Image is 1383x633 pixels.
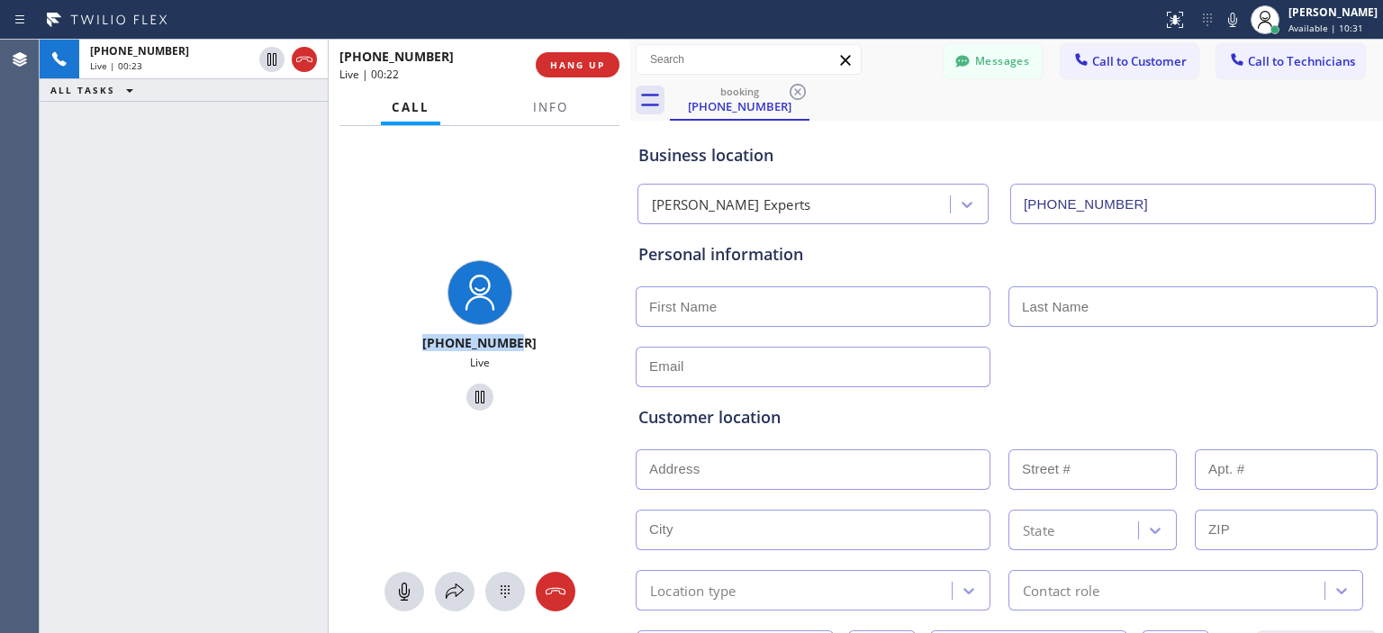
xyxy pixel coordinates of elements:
button: Hang up [292,47,317,72]
span: Live | 00:22 [339,67,399,82]
input: Phone Number [1010,184,1376,224]
div: Location type [650,580,737,601]
button: Info [522,90,579,125]
button: Call to Customer [1061,44,1198,78]
input: ZIP [1195,510,1378,550]
span: HANG UP [550,59,605,71]
input: First Name [636,286,990,327]
span: Available | 10:31 [1288,22,1363,34]
span: Info [533,99,568,115]
div: [PERSON_NAME] [1288,5,1378,20]
input: Apt. # [1195,449,1378,490]
button: Call to Technicians [1216,44,1365,78]
button: Mute [1220,7,1245,32]
input: Address [636,449,990,490]
span: Live | 00:23 [90,59,142,72]
input: City [636,510,990,550]
button: ALL TASKS [40,79,151,101]
div: Personal information [638,242,1375,267]
button: HANG UP [536,52,619,77]
div: Customer location [638,405,1375,430]
input: Search [637,45,861,74]
button: Call [381,90,440,125]
div: [PHONE_NUMBER] [672,98,808,114]
button: Hold Customer [466,384,493,411]
div: Contact role [1023,580,1099,601]
input: Email [636,347,990,387]
button: Hang up [536,572,575,611]
span: [PHONE_NUMBER] [90,43,189,59]
span: Call to Technicians [1248,53,1355,69]
span: [PHONE_NUMBER] [422,334,537,351]
input: Last Name [1008,286,1378,327]
div: [PERSON_NAME] Experts [652,194,810,215]
button: Messages [944,44,1043,78]
button: Hold Customer [259,47,285,72]
div: (813) 731-0975 [672,80,808,119]
div: Business location [638,143,1375,167]
div: booking [672,85,808,98]
span: Call to Customer [1092,53,1187,69]
span: Call [392,99,429,115]
span: ALL TASKS [50,84,115,96]
div: State [1023,520,1054,540]
span: [PHONE_NUMBER] [339,48,454,65]
button: Open dialpad [485,572,525,611]
button: Open directory [435,572,475,611]
input: Street # [1008,449,1177,490]
span: Live [470,355,490,370]
button: Mute [384,572,424,611]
